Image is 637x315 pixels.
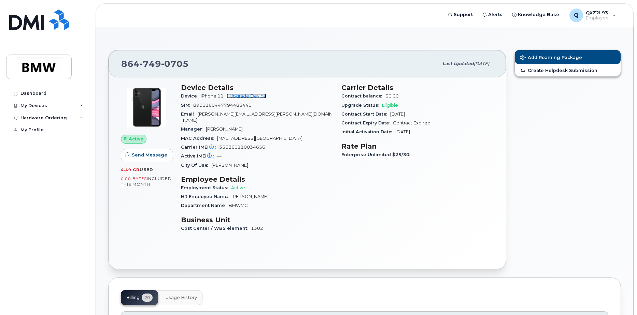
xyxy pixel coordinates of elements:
span: BMWMC [229,203,248,208]
h3: Carrier Details [341,84,494,92]
span: Active [231,185,245,190]
span: Employment Status [181,185,231,190]
span: 0.00 Bytes [121,176,147,181]
span: Contract Expired [393,120,430,125]
span: Initial Activation Date [341,129,395,134]
span: [PERSON_NAME] [206,126,243,132]
span: [PERSON_NAME] [231,194,268,199]
span: 4.49 GB [121,167,140,172]
span: Active [129,136,143,142]
span: MAC Address [181,136,217,141]
h3: Employee Details [181,175,333,183]
button: Add Roaming Package [515,50,621,64]
span: Usage History [166,295,197,300]
span: Cost Center / WBS element [181,226,251,231]
span: 749 [140,59,161,69]
span: Add Roaming Package [520,55,582,61]
span: Device [181,93,201,99]
span: Contract Start Date [341,111,390,117]
span: SIM [181,103,193,108]
img: iPhone_11.jpg [126,87,167,128]
span: Eligible [382,103,398,108]
span: Manager [181,126,206,132]
span: Email [181,111,198,117]
a: Create Helpdesk Submission [515,64,621,76]
span: Enterprise Unlimited $25/30 [341,152,413,157]
span: Send Message [132,152,167,158]
span: 864 [121,59,189,69]
span: HR Employee Name [181,194,231,199]
h3: Business Unit [181,216,333,224]
iframe: Messenger Launcher [607,285,632,310]
span: [DATE] [395,129,410,134]
span: City Of Use [181,163,211,168]
span: 1302 [251,226,263,231]
span: Contract balance [341,93,385,99]
span: $0.00 [385,93,399,99]
span: [MAC_ADDRESS][GEOGRAPHIC_DATA] [217,136,302,141]
span: Active IMEI [181,153,217,159]
button: Send Message [121,149,173,161]
span: 0705 [161,59,189,69]
span: — [217,153,222,159]
span: 8901260447794485440 [193,103,252,108]
h3: Device Details [181,84,333,92]
span: Department Name [181,203,229,208]
span: Contract Expiry Date [341,120,393,125]
span: 356860110034656 [219,145,265,150]
a: + Upgrade Device [226,93,266,99]
span: iPhone 11 [201,93,224,99]
span: [DATE] [390,111,405,117]
span: Last updated [442,61,474,66]
span: [PERSON_NAME] [211,163,248,168]
span: [PERSON_NAME][EMAIL_ADDRESS][PERSON_NAME][DOMAIN_NAME] [181,111,332,123]
span: Upgrade Status [341,103,382,108]
h3: Rate Plan [341,142,494,150]
span: [DATE] [474,61,489,66]
span: used [140,167,153,172]
span: Carrier IMEI [181,145,219,150]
